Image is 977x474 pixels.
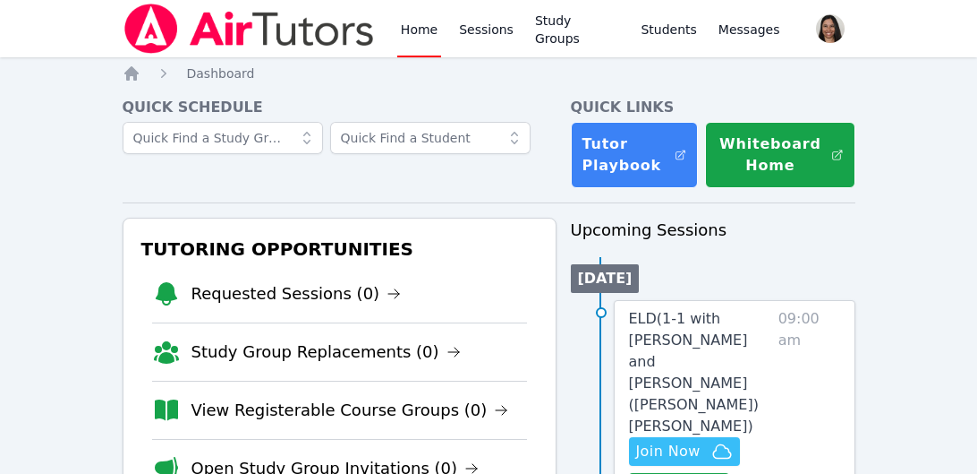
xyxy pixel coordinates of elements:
[330,122,531,154] input: Quick Find a Student
[705,122,855,188] button: Whiteboard Home
[629,308,771,437] a: ELD(1-1 with [PERSON_NAME] and [PERSON_NAME] ([PERSON_NAME]) [PERSON_NAME])
[629,437,740,466] button: Join Now
[571,97,855,118] h4: Quick Links
[191,281,402,306] a: Requested Sessions (0)
[191,340,461,365] a: Study Group Replacements (0)
[191,398,509,423] a: View Registerable Course Groups (0)
[187,65,255,82] a: Dashboard
[123,65,855,82] nav: Breadcrumb
[629,310,759,435] span: ELD ( 1-1 with [PERSON_NAME] and [PERSON_NAME] ([PERSON_NAME]) [PERSON_NAME] )
[718,21,780,39] span: Messages
[571,122,698,188] a: Tutor Playbook
[123,97,556,118] h4: Quick Schedule
[138,233,541,265] h3: Tutoring Opportunities
[571,218,855,243] h3: Upcoming Sessions
[571,264,640,293] li: [DATE]
[123,4,376,54] img: Air Tutors
[636,441,701,462] span: Join Now
[123,122,323,154] input: Quick Find a Study Group
[187,66,255,81] span: Dashboard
